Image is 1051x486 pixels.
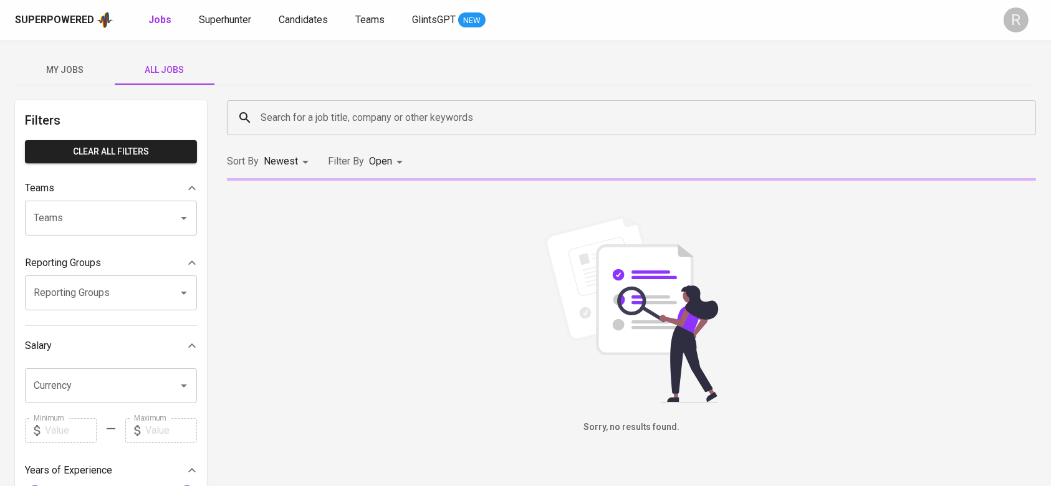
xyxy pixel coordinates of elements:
div: Newest [264,150,313,173]
button: Open [175,377,193,394]
p: Teams [25,181,54,196]
div: Teams [25,176,197,201]
button: Clear All filters [25,140,197,163]
img: app logo [97,11,113,29]
p: Years of Experience [25,463,112,478]
span: Superhunter [199,14,251,26]
div: Reporting Groups [25,250,197,275]
span: NEW [458,14,486,27]
span: GlintsGPT [412,14,456,26]
span: Clear All filters [35,144,187,160]
a: Candidates [279,12,330,28]
div: Years of Experience [25,458,197,483]
a: Superhunter [199,12,254,28]
a: GlintsGPT NEW [412,12,486,28]
p: Salary [25,338,52,353]
div: Superpowered [15,13,94,27]
a: Teams [355,12,387,28]
p: Reporting Groups [25,255,101,270]
h6: Sorry, no results found. [227,421,1036,434]
input: Value [45,418,97,443]
p: Sort By [227,154,259,169]
div: Open [369,150,407,173]
div: R [1004,7,1029,32]
a: Jobs [148,12,174,28]
span: My Jobs [22,62,107,78]
span: Open [369,155,392,167]
button: Open [175,209,193,227]
button: Open [175,284,193,302]
div: Salary [25,333,197,358]
a: Superpoweredapp logo [15,11,113,29]
b: Jobs [148,14,171,26]
p: Filter By [328,154,364,169]
span: All Jobs [122,62,207,78]
img: file_searching.svg [538,216,725,403]
span: Candidates [279,14,328,26]
h6: Filters [25,110,197,130]
span: Teams [355,14,385,26]
p: Newest [264,154,298,169]
input: Value [145,418,197,443]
